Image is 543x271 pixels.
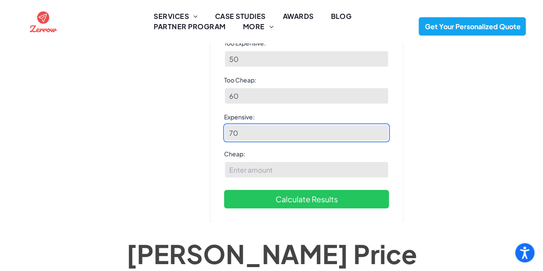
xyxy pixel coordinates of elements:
button: Calculate Results [224,190,389,208]
label: Too Cheap: [224,76,389,84]
a: Get Your Personalized Quote [419,17,526,36]
a: CASE STUDIES [206,11,274,21]
input: Enter amount [224,87,389,104]
input: Enter amount [224,50,389,67]
label: Expensive: [224,113,389,121]
a: PARTNER PROGRAM [145,21,234,32]
label: Cheap: [224,149,389,158]
label: Too Expensive: [224,39,389,47]
span: Get Your Personalized Quote [422,18,523,35]
a: SERVICES [145,11,206,21]
a: AWARDS [274,11,322,21]
a: MORE [234,21,282,32]
input: Enter amount [224,161,389,178]
input: Enter amount [224,124,389,141]
img: the logo for zernow is a red circle with an airplane in it . [28,6,59,37]
a: BLOG [322,11,360,21]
